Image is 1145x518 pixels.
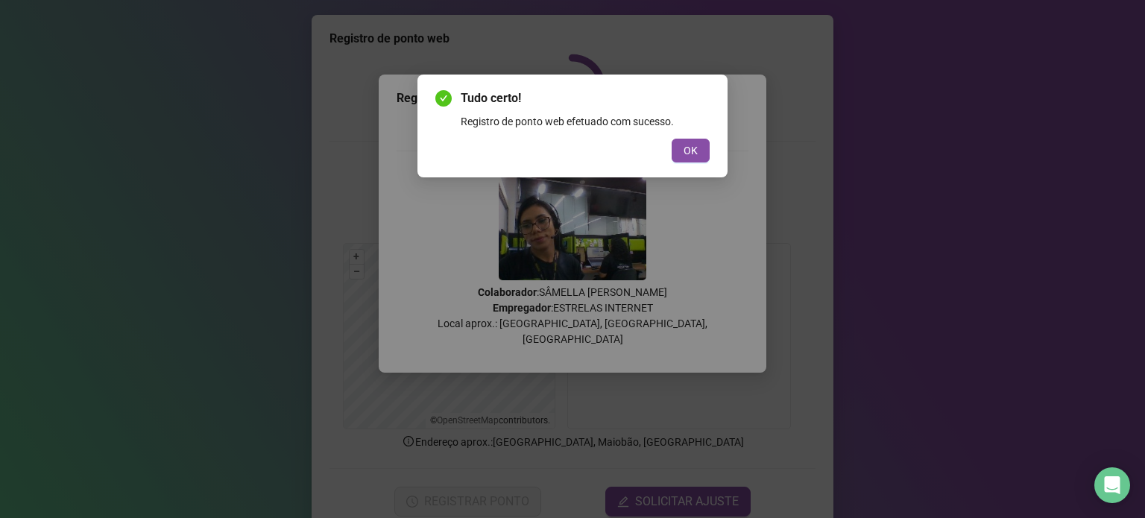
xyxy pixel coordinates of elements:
span: Tudo certo! [461,89,710,107]
div: Open Intercom Messenger [1094,467,1130,503]
span: check-circle [435,90,452,107]
div: Registro de ponto web efetuado com sucesso. [461,113,710,130]
button: OK [672,139,710,162]
span: OK [684,142,698,159]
